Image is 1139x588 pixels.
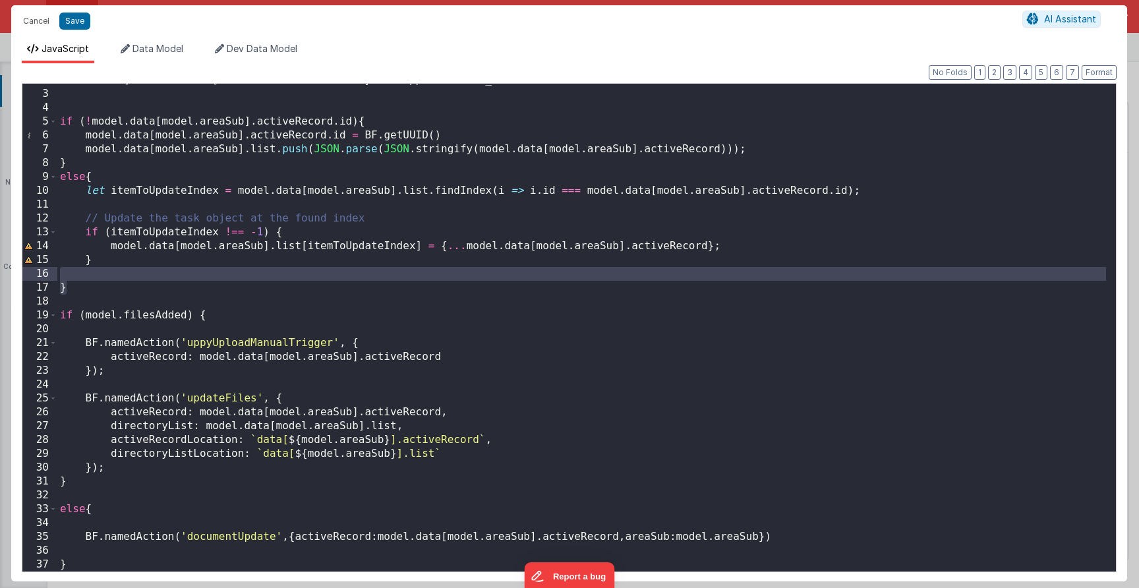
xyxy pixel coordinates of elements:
div: 15 [22,253,57,267]
div: 37 [22,558,57,572]
div: 19 [22,309,57,322]
div: 9 [22,170,57,184]
button: 5 [1035,65,1047,80]
div: 12 [22,212,57,225]
span: Data Model [132,43,183,54]
button: Save [59,13,90,30]
div: 5 [22,115,57,129]
div: 32 [22,488,57,502]
span: JavaScript [42,43,89,54]
button: 3 [1003,65,1016,80]
div: 23 [22,364,57,378]
div: 26 [22,405,57,419]
div: 30 [22,461,57,475]
button: Format [1082,65,1117,80]
button: AI Assistant [1022,11,1101,28]
button: 2 [988,65,1001,80]
div: 35 [22,530,57,544]
div: 14 [22,239,57,253]
div: 10 [22,184,57,198]
span: AI Assistant [1044,13,1096,24]
div: 29 [22,447,57,461]
button: 1 [974,65,985,80]
div: 6 [22,129,57,142]
button: 6 [1050,65,1063,80]
div: 28 [22,433,57,447]
div: 20 [22,322,57,336]
div: 8 [22,156,57,170]
button: 7 [1066,65,1079,80]
button: Cancel [16,12,56,30]
div: 17 [22,281,57,295]
div: 25 [22,392,57,405]
div: 18 [22,295,57,309]
div: 24 [22,378,57,392]
div: 33 [22,502,57,516]
div: 16 [22,267,57,281]
div: 3 [22,87,57,101]
div: 31 [22,475,57,488]
div: 11 [22,198,57,212]
div: 7 [22,142,57,156]
button: No Folds [929,65,972,80]
div: 21 [22,336,57,350]
span: Dev Data Model [227,43,297,54]
div: 27 [22,419,57,433]
button: 4 [1019,65,1032,80]
div: 36 [22,544,57,558]
div: 22 [22,350,57,364]
div: 34 [22,516,57,530]
div: 13 [22,225,57,239]
div: 4 [22,101,57,115]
